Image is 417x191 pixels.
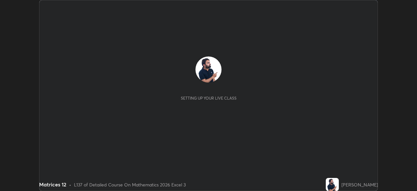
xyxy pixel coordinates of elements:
div: Setting up your live class [181,96,237,101]
img: d555e2c214c544948a5787e7ef02be78.jpg [326,178,339,191]
img: d555e2c214c544948a5787e7ef02be78.jpg [195,56,222,83]
div: • [69,181,71,188]
div: Matrices 12 [39,181,66,188]
div: L137 of Detailed Course On Mathematics 2026 Excel 3 [74,181,186,188]
div: [PERSON_NAME] [341,181,378,188]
